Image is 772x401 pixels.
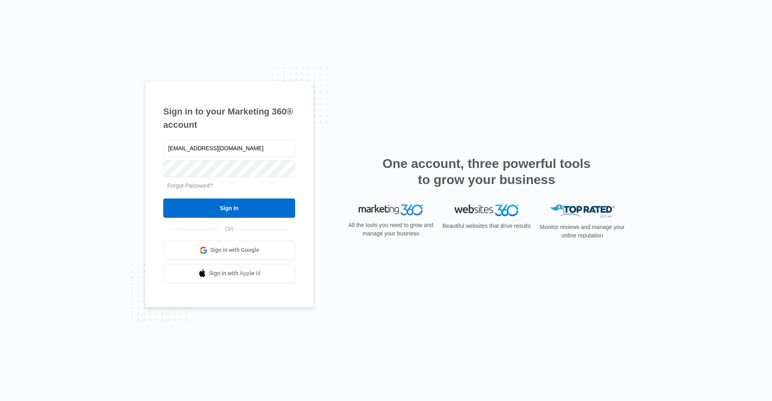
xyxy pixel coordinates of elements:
span: Sign in with Apple Id [209,269,261,278]
span: OR [220,225,239,233]
input: Email [163,140,295,157]
img: Marketing 360 [359,205,423,216]
img: Top Rated Local [550,205,614,218]
p: Monitor reviews and manage your online reputation [537,223,627,240]
p: All the tools you need to grow and manage your business [346,221,436,238]
a: Forgot Password? [167,182,213,189]
h1: Sign in to your Marketing 360® account [163,105,295,131]
a: Sign in with Google [163,241,295,260]
p: Beautiful websites that drive results [441,222,532,230]
h2: One account, three powerful tools to grow your business [380,155,593,188]
input: Sign In [163,198,295,218]
span: Sign in with Google [210,246,259,254]
img: Websites 360 [454,205,519,216]
a: Sign in with Apple Id [163,264,295,283]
